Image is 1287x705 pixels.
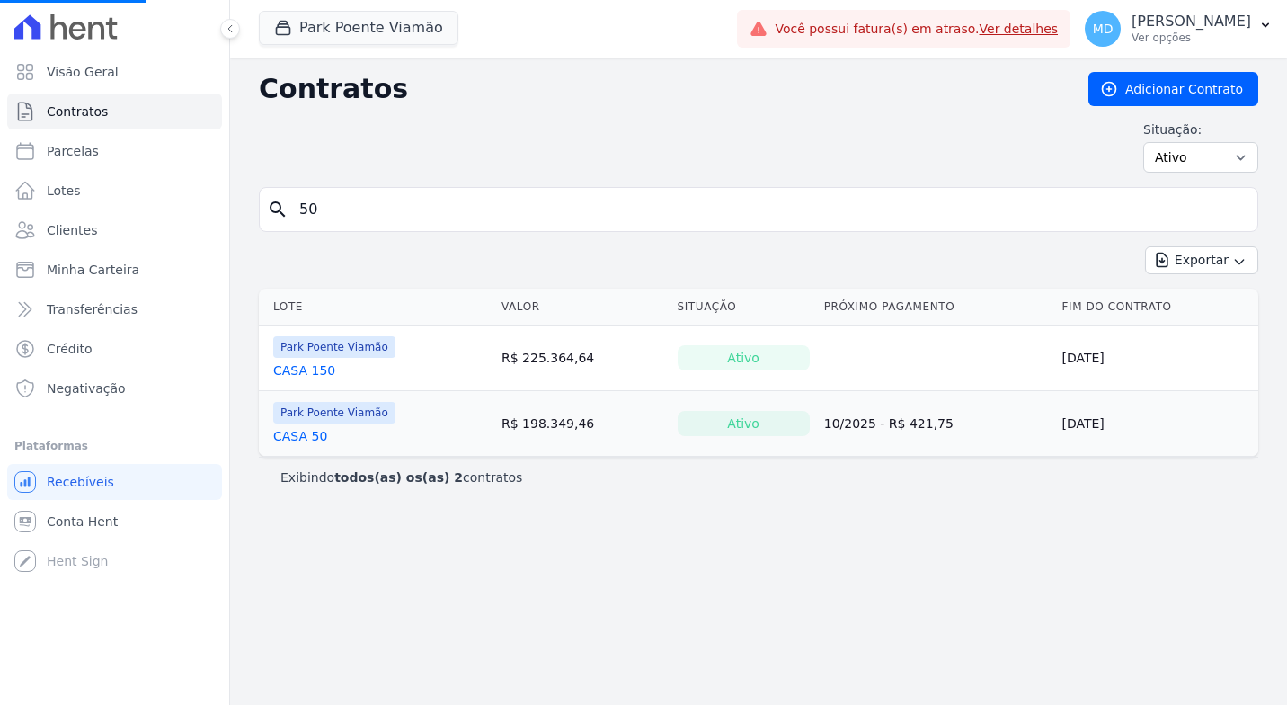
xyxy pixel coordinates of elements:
[334,470,463,485] b: todos(as) os(as) 2
[817,289,1055,326] th: Próximo Pagamento
[1054,289,1258,326] th: Fim do Contrato
[259,73,1060,105] h2: Contratos
[1093,22,1114,35] span: MD
[7,291,222,327] a: Transferências
[1088,72,1258,106] a: Adicionar Contrato
[47,300,138,318] span: Transferências
[7,252,222,288] a: Minha Carteira
[7,331,222,367] a: Crédito
[259,11,458,45] button: Park Poente Viamão
[47,473,114,491] span: Recebíveis
[494,326,670,391] td: R$ 225.364,64
[7,94,222,129] a: Contratos
[7,173,222,209] a: Lotes
[775,20,1058,39] span: Você possui fatura(s) em atraso.
[47,142,99,160] span: Parcelas
[47,63,119,81] span: Visão Geral
[7,212,222,248] a: Clientes
[47,182,81,200] span: Lotes
[1132,13,1251,31] p: [PERSON_NAME]
[1143,120,1258,138] label: Situação:
[1132,31,1251,45] p: Ver opções
[1054,326,1258,391] td: [DATE]
[47,261,139,279] span: Minha Carteira
[670,289,817,326] th: Situação
[259,289,494,326] th: Lote
[494,289,670,326] th: Valor
[824,416,954,431] a: 10/2025 - R$ 421,75
[47,221,97,239] span: Clientes
[273,336,395,358] span: Park Poente Viamão
[47,513,118,531] span: Conta Hent
[678,411,810,436] div: Ativo
[980,22,1059,36] a: Ver detalhes
[14,435,215,457] div: Plataformas
[7,133,222,169] a: Parcelas
[7,504,222,540] a: Conta Hent
[678,345,810,370] div: Ativo
[273,361,335,379] a: CASA 150
[280,469,522,486] p: Exibindo contratos
[273,427,327,445] a: CASA 50
[47,379,126,397] span: Negativação
[47,340,93,358] span: Crédito
[494,391,670,457] td: R$ 198.349,46
[288,192,1250,228] input: Buscar por nome do lote
[1070,4,1287,54] button: MD [PERSON_NAME] Ver opções
[7,464,222,500] a: Recebíveis
[267,199,288,220] i: search
[7,54,222,90] a: Visão Geral
[1054,391,1258,457] td: [DATE]
[1145,246,1258,274] button: Exportar
[7,370,222,406] a: Negativação
[47,103,108,120] span: Contratos
[273,402,395,424] span: Park Poente Viamão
